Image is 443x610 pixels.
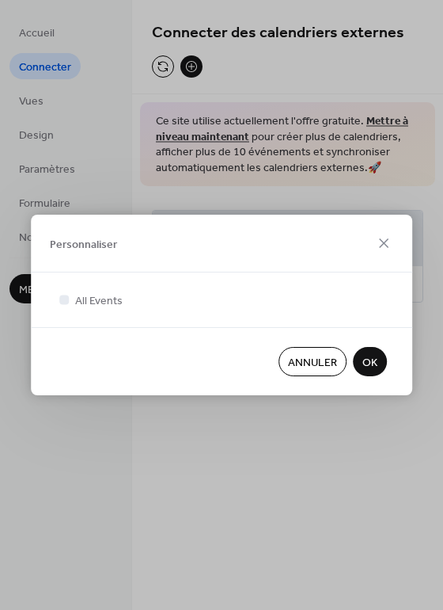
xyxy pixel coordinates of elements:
button: OK [353,347,387,376]
span: Personnaliser [50,236,117,253]
button: Annuler [278,347,346,376]
span: Annuler [288,355,337,372]
span: OK [362,355,377,372]
span: All Events [75,293,123,310]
